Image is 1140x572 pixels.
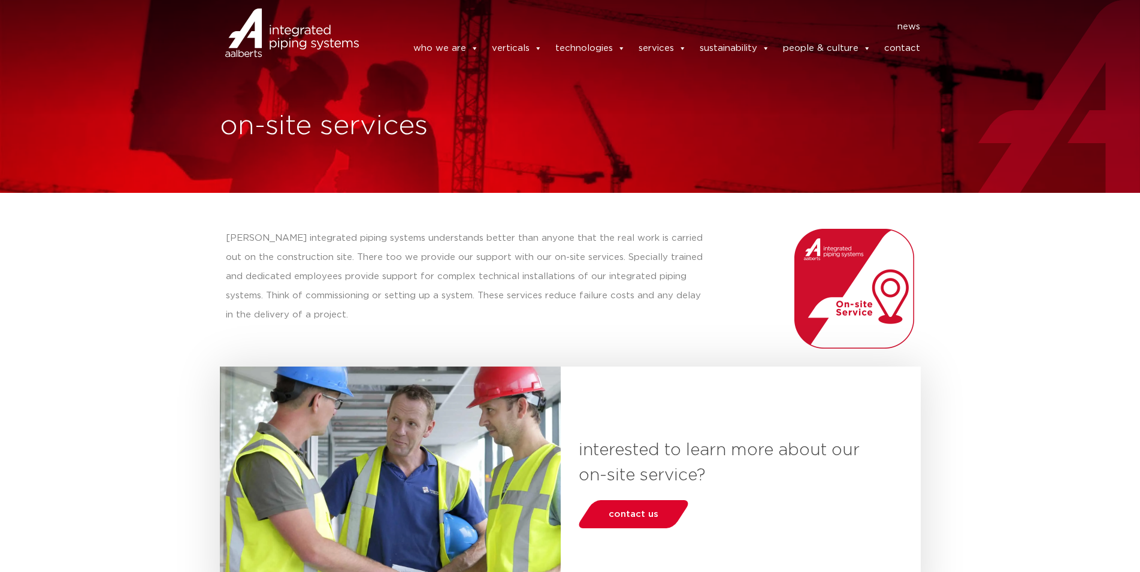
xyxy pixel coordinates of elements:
[884,37,920,60] a: contact
[579,438,884,488] h3: interested to learn more about our on-site service?
[377,17,921,37] nav: Menu
[555,37,625,60] a: technologies
[576,500,692,528] a: contact us
[220,107,564,146] h1: on-site services
[413,37,479,60] a: who we are
[897,17,920,37] a: news
[794,229,914,349] img: Aalberts_IPS_icon_onsite_service_rgb
[639,37,687,60] a: services
[609,510,658,519] span: contact us
[492,37,542,60] a: verticals
[783,37,871,60] a: people & culture
[226,229,704,325] p: [PERSON_NAME] integrated piping systems understands better than anyone that the real work is carr...
[700,37,770,60] a: sustainability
